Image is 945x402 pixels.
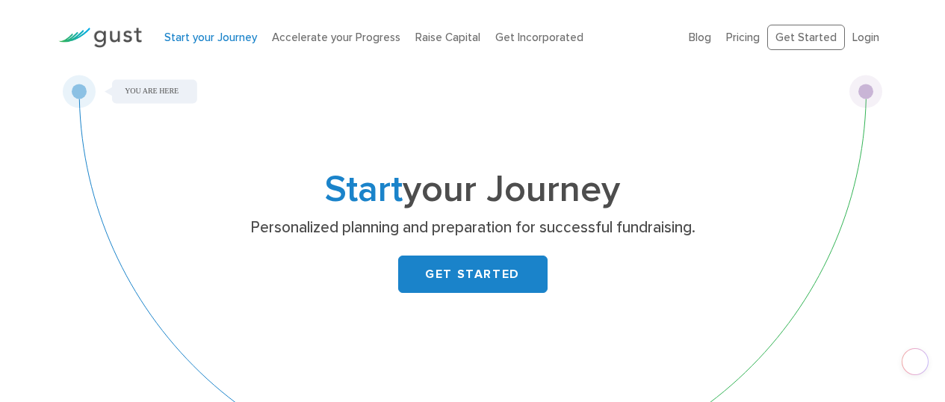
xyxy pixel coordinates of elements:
img: Gust Logo [58,28,142,48]
p: Personalized planning and preparation for successful fundraising. [183,217,762,238]
span: Start [325,167,403,211]
h1: your Journey [178,173,768,207]
a: Pricing [726,31,760,44]
a: GET STARTED [398,256,548,293]
a: Raise Capital [415,31,480,44]
a: Login [852,31,879,44]
a: Start your Journey [164,31,257,44]
a: Get Incorporated [495,31,583,44]
a: Blog [689,31,711,44]
a: Accelerate your Progress [272,31,400,44]
a: Get Started [767,25,845,51]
